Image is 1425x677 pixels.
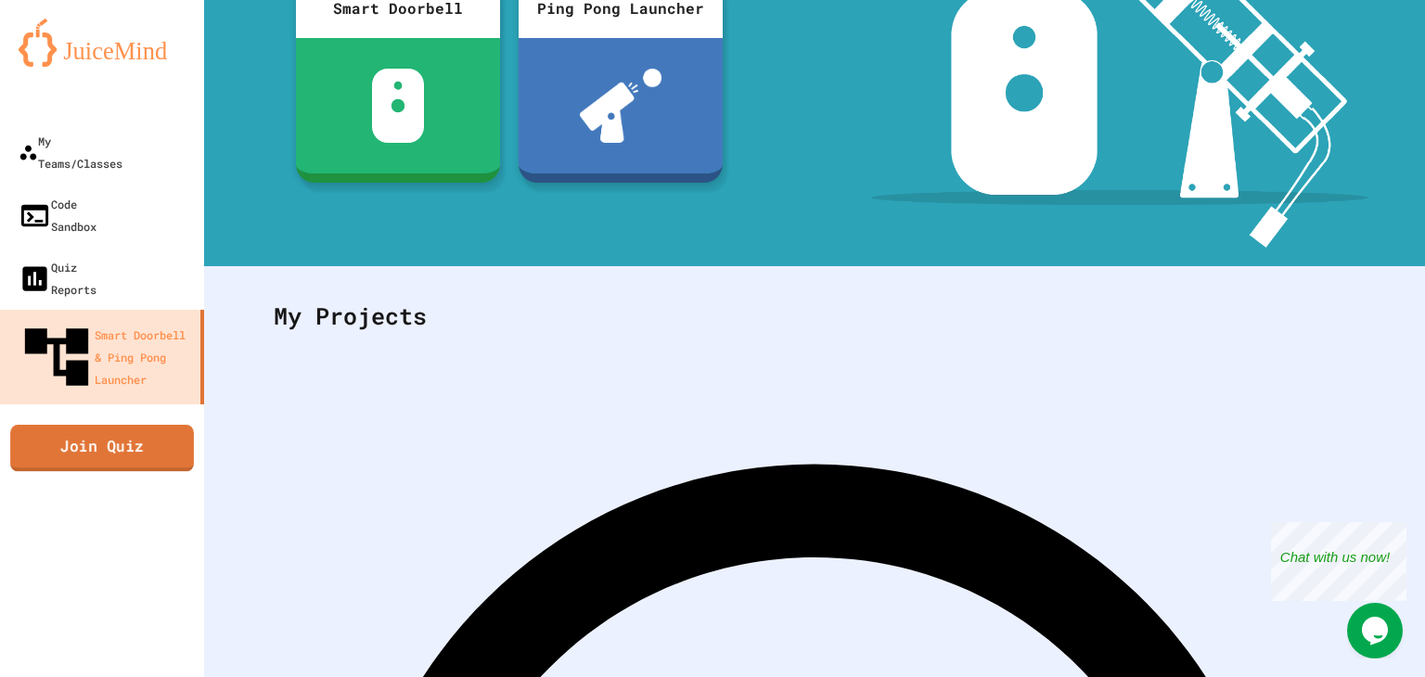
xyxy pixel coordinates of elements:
[1347,603,1406,658] iframe: chat widget
[10,425,194,471] a: Join Quiz
[19,19,186,67] img: logo-orange.svg
[372,69,425,143] img: sdb-white.svg
[19,130,122,174] div: My Teams/Classes
[580,69,662,143] img: ppl-with-ball.png
[19,193,96,237] div: Code Sandbox
[255,280,1374,352] div: My Projects
[19,319,193,395] div: Smart Doorbell & Ping Pong Launcher
[1271,522,1406,601] iframe: chat widget
[19,256,96,300] div: Quiz Reports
